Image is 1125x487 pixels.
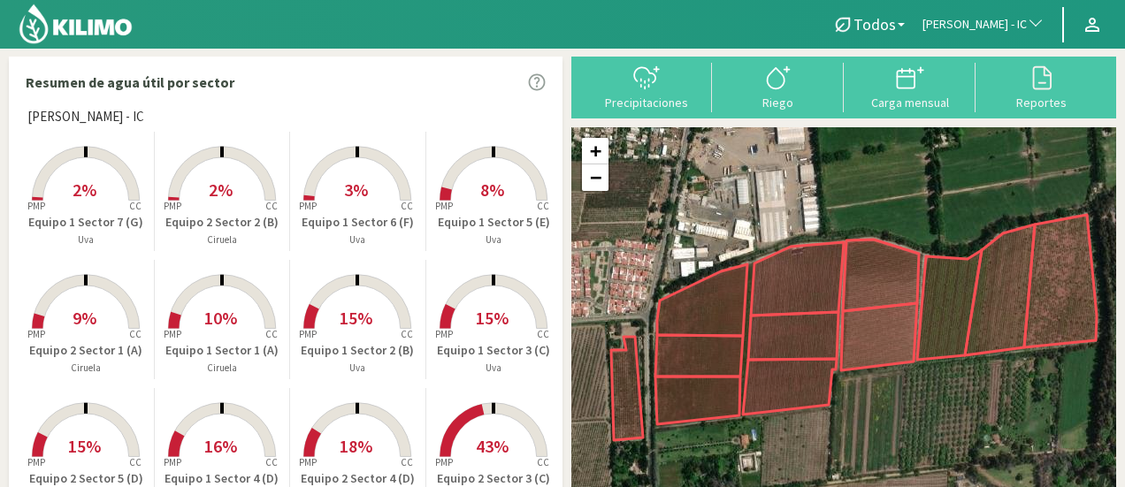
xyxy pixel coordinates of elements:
button: Carga mensual [844,63,976,110]
tspan: PMP [299,456,317,468]
button: [PERSON_NAME] - IC [914,5,1053,44]
tspan: PMP [27,456,45,468]
p: Equipo 1 Sector 1 (A) [155,341,290,360]
span: 43% [476,435,509,457]
p: Equipo 1 Sector 2 (B) [290,341,425,360]
p: Equipo 1 Sector 7 (G) [19,213,154,232]
span: 2% [209,179,233,201]
p: Uva [426,232,562,247]
span: 3% [344,179,368,201]
span: [PERSON_NAME] - IC [27,107,144,127]
tspan: CC [130,456,142,468]
tspan: CC [402,456,414,468]
span: 15% [476,307,509,329]
span: Todos [853,15,896,34]
button: Reportes [976,63,1107,110]
tspan: PMP [435,200,453,212]
tspan: CC [265,456,278,468]
span: [PERSON_NAME] - IC [922,16,1027,34]
div: Precipitaciones [585,96,707,109]
p: Ciruela [155,232,290,247]
p: Uva [290,232,425,247]
div: Riego [717,96,838,109]
tspan: PMP [435,328,453,340]
p: Ciruela [155,361,290,376]
div: Reportes [981,96,1102,109]
span: 9% [73,307,96,329]
p: Equipo 2 Sector 1 (A) [19,341,154,360]
span: 2% [73,179,96,201]
tspan: CC [265,200,278,212]
p: Equipo 1 Sector 5 (E) [426,213,562,232]
tspan: CC [130,200,142,212]
button: Precipitaciones [580,63,712,110]
tspan: PMP [299,328,317,340]
span: 18% [340,435,372,457]
span: 15% [340,307,372,329]
button: Riego [712,63,844,110]
tspan: PMP [435,456,453,468]
tspan: CC [538,456,550,468]
a: Zoom in [582,138,608,164]
tspan: CC [538,200,550,212]
tspan: CC [402,328,414,340]
p: Equipo 1 Sector 6 (F) [290,213,425,232]
tspan: PMP [164,328,181,340]
span: 10% [204,307,237,329]
p: Uva [426,361,562,376]
span: 8% [480,179,504,201]
img: Kilimo [18,3,134,45]
div: Carga mensual [849,96,970,109]
tspan: CC [130,328,142,340]
tspan: PMP [299,200,317,212]
p: Ciruela [19,361,154,376]
span: 15% [68,435,101,457]
p: Uva [290,361,425,376]
p: Resumen de agua útil por sector [26,72,234,93]
p: Equipo 1 Sector 3 (C) [426,341,562,360]
p: Equipo 2 Sector 2 (B) [155,213,290,232]
tspan: CC [402,200,414,212]
tspan: PMP [27,200,45,212]
tspan: CC [538,328,550,340]
a: Zoom out [582,164,608,191]
tspan: PMP [164,200,181,212]
span: 16% [204,435,237,457]
tspan: CC [265,328,278,340]
tspan: PMP [27,328,45,340]
p: Uva [19,232,154,247]
tspan: PMP [164,456,181,468]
